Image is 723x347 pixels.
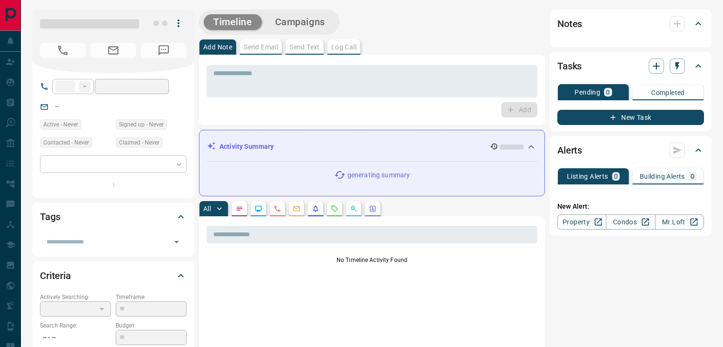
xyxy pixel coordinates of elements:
p: Add Note [203,44,232,50]
a: Mr.Loft [655,214,704,230]
div: Notes [557,12,704,35]
h2: Alerts [557,143,582,158]
p: 0 [614,173,618,180]
p: 0 [606,89,610,96]
svg: Notes [236,205,243,212]
h2: Tasks [557,58,582,74]
p: generating summary [347,170,410,180]
a: Property [557,214,606,230]
button: Timeline [204,14,262,30]
div: Activity Summary [207,138,537,155]
span: Claimed - Never [119,138,159,147]
p: Search Range: [40,321,111,330]
p: Pending [574,89,600,96]
svg: Calls [274,205,281,212]
svg: Opportunities [350,205,357,212]
svg: Listing Alerts [312,205,319,212]
svg: Lead Browsing Activity [255,205,262,212]
div: Alerts [557,139,704,162]
p: Building Alerts [640,173,685,180]
p: Completed [651,89,685,96]
svg: Requests [331,205,338,212]
button: Open [170,235,183,249]
span: No Email [90,43,136,58]
h2: Notes [557,16,582,31]
svg: Agent Actions [369,205,376,212]
button: Campaigns [266,14,335,30]
span: No Number [40,43,86,58]
p: No Timeline Activity Found [207,256,537,264]
span: Contacted - Never [43,138,89,147]
p: Listing Alerts [567,173,608,180]
p: Actively Searching: [40,293,111,301]
h2: Tags [40,209,60,224]
div: Tags [40,205,187,228]
span: No Number [141,43,187,58]
a: -- [55,103,59,110]
div: Criteria [40,264,187,287]
p: -- - -- [40,330,111,346]
p: Activity Summary [219,142,274,152]
span: Signed up - Never [119,120,164,129]
button: New Task [557,110,704,125]
p: New Alert: [557,202,704,212]
p: 0 [691,173,694,180]
p: All [203,205,211,212]
p: Budget: [116,321,187,330]
a: Condos [606,214,655,230]
svg: Emails [293,205,300,212]
h2: Criteria [40,268,71,283]
span: Active - Never [43,120,78,129]
p: Timeframe: [116,293,187,301]
div: Tasks [557,55,704,77]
